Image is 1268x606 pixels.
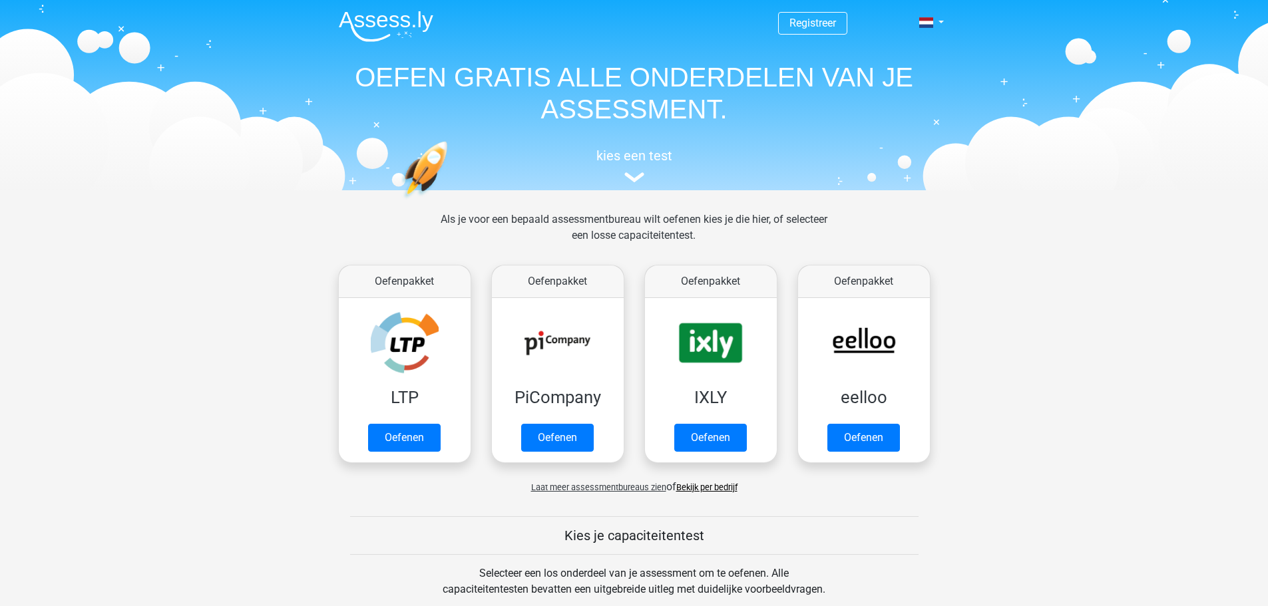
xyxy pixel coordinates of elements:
[328,61,941,125] h1: OEFEN GRATIS ALLE ONDERDELEN VAN JE ASSESSMENT.
[430,212,838,259] div: Als je voor een bepaald assessmentbureau wilt oefenen kies je die hier, of selecteer een losse ca...
[521,424,594,452] a: Oefenen
[531,482,666,492] span: Laat meer assessmentbureaus zien
[350,528,919,543] h5: Kies je capaciteitentest
[827,424,900,452] a: Oefenen
[401,141,499,261] img: oefenen
[328,468,941,495] div: of
[676,482,738,492] a: Bekijk per bedrijf
[789,17,836,29] a: Registreer
[339,11,433,42] img: Assessly
[674,424,747,452] a: Oefenen
[328,148,941,183] a: kies een test
[624,172,644,182] img: assessment
[368,424,441,452] a: Oefenen
[328,148,941,164] h5: kies een test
